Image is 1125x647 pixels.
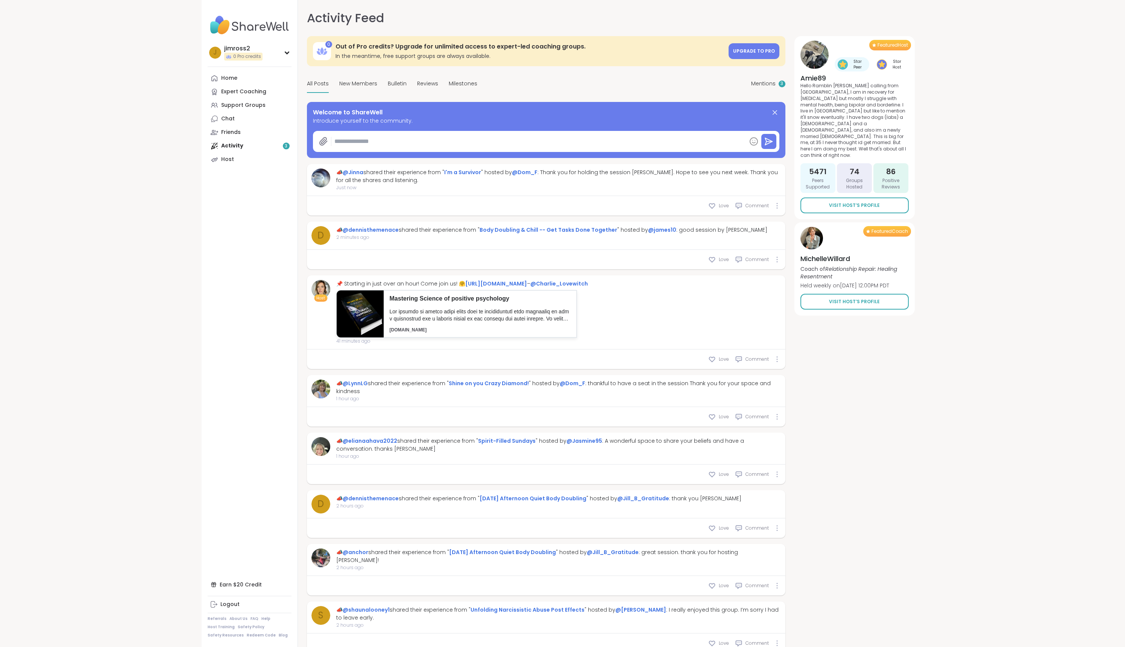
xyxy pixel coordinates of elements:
[208,12,291,38] img: ShareWell Nav Logo
[311,226,330,245] a: d
[886,166,896,177] span: 86
[849,59,866,70] span: Star Peer
[803,178,832,190] span: Peers Supported
[279,633,288,638] a: Blog
[311,495,330,513] a: d
[208,126,291,139] a: Friends
[336,184,781,191] span: Just now
[849,166,859,177] span: 74
[336,234,767,241] span: 2 minutes ago
[238,624,264,630] a: Safety Policy
[587,548,639,556] a: @Jill_B_Gratitude
[471,606,585,614] a: Unfolding Narcissistic Abuse Post Effects
[780,80,783,87] span: 3
[733,48,775,54] span: Upgrade to Pro
[444,169,481,176] a: I'm a Survivor
[800,83,909,159] p: Hello Ramblin [PERSON_NAME] calling from [GEOGRAPHIC_DATA], I am in recovery for [MEDICAL_DATA] b...
[339,80,377,88] span: New Members
[615,606,666,614] a: @[PERSON_NAME]
[221,88,266,96] div: Expert Coaching
[336,548,781,564] div: 📣 shared their experience from " " hosted by : great session. thank you for hosting [PERSON_NAME]!
[208,99,291,112] a: Support Groups
[313,108,383,117] span: Welcome to ShareWell
[311,606,330,625] a: s
[745,413,769,420] span: Comment
[343,169,363,176] a: @Jinna
[566,437,602,445] a: @Jasmine95
[745,471,769,478] span: Comment
[208,153,291,166] a: Host
[233,53,261,60] span: 0 Pro credits
[719,202,729,209] span: Love
[530,280,588,287] a: @Charlie_Lovewitch
[208,112,291,126] a: Chat
[465,280,527,287] a: [URL][DOMAIN_NAME]
[478,437,536,445] a: Spirit-Filled Sundays
[390,295,571,303] p: Mastering Science of positive psychology
[800,73,909,83] h4: Amie89
[480,495,586,502] a: [DATE] Afternoon Quiet Body Doubling
[224,44,263,53] div: jimross2
[336,290,577,338] a: Mastering Science of positive psychologyLor ipsumdo si ametco adipi elits doei te incididuntutl e...
[208,598,291,611] a: Logout
[336,395,781,402] span: 1 hour ago
[745,202,769,209] span: Comment
[838,59,848,70] img: Star Peer
[343,226,399,234] a: @dennisthemenace
[311,437,330,456] img: elianaahava2022
[388,80,407,88] span: Bulletin
[311,169,330,187] img: Jinna
[343,380,368,387] a: @LynnLG
[311,280,330,299] img: Charlie_Lovewitch
[449,380,529,387] a: Shine on you Crazy Diamond!
[719,356,729,363] span: Love
[343,606,390,614] a: @shaunalooney1
[745,582,769,589] span: Comment
[317,497,324,511] span: d
[800,254,909,263] h4: MichelleWillard
[648,226,676,234] a: @james10
[336,453,781,460] span: 1 hour ago
[313,117,779,125] span: Introduce yourself to the community.
[221,129,241,136] div: Friends
[449,80,477,88] span: Milestones
[208,616,226,621] a: Referrals
[336,380,781,395] div: 📣 shared their experience from " " hosted by : thankful to have a seat in the session Thank you f...
[829,298,880,305] span: Visit Host’s Profile
[336,437,781,453] div: 📣 shared their experience from " " hosted by : A wonderful space to share your beliefs and have a...
[512,169,537,176] a: @Dom_F
[336,43,724,51] h3: Out of Pro credits? Upgrade for unlimited access to expert-led coaching groups.
[208,578,291,591] div: Earn $20 Credit
[390,327,571,333] p: [DOMAIN_NAME]
[317,229,324,242] span: d
[208,71,291,85] a: Home
[337,290,384,337] img: 275c7e1e-9f6a-433f-a894-fd2b90a8f22f
[343,495,399,502] a: @dennisthemenace
[251,616,258,621] a: FAQ
[719,413,729,420] span: Love
[318,609,323,622] span: s
[800,41,829,69] img: Amie89
[800,227,823,249] img: MichelleWillard
[336,169,781,184] div: 📣 shared their experience from " " hosted by : Thank you for holding the session [PERSON_NAME]. H...
[876,178,905,190] span: Positive Reviews
[343,437,397,445] a: @elianaahava2022
[719,471,729,478] span: Love
[800,294,909,310] a: Visit Host’s Profile
[336,622,781,629] span: 2 hours ago
[840,178,869,190] span: Groups Hosted
[417,80,438,88] span: Reviews
[729,43,779,59] a: Upgrade to Pro
[221,102,266,109] div: Support Groups
[336,495,741,503] div: 📣 shared their experience from " " hosted by : thank you [PERSON_NAME]
[311,548,330,567] img: anchor
[325,41,332,48] div: 0
[229,616,247,621] a: About Us
[877,59,887,70] img: Star Host
[390,308,571,323] p: Lor ipsumdo si ametco adipi elits doei te incididuntutl etdo magnaaliq en adm v quisnostrud exe u...
[208,633,244,638] a: Safety Resources
[336,226,767,234] div: 📣 shared their experience from " " hosted by : good session by [PERSON_NAME]
[800,197,909,213] a: Visit Host’s Profile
